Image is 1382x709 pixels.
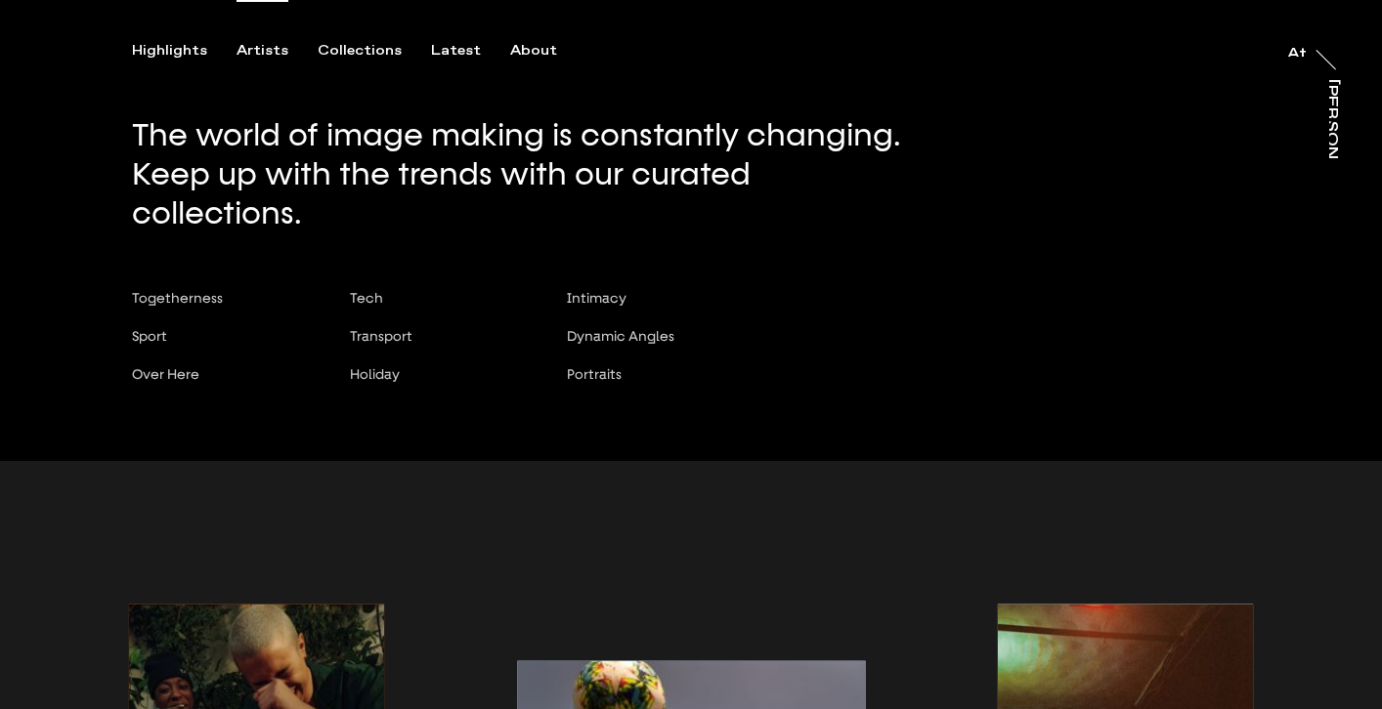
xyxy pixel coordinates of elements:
[567,290,626,306] span: Intimacy
[350,290,383,306] span: Tech
[1287,37,1307,57] a: At
[318,42,402,60] div: Collections
[318,42,431,60] button: Collections
[1323,79,1339,229] div: [PERSON_NAME]
[132,42,207,60] div: Highlights
[1329,79,1349,159] a: [PERSON_NAME]
[510,42,586,60] button: About
[350,328,412,344] span: Transport
[237,42,318,60] button: Artists
[567,290,718,328] button: Intimacy
[431,42,481,60] div: Latest
[1287,47,1307,63] div: At
[132,328,167,344] span: Sport
[132,42,237,60] button: Highlights
[132,366,307,404] button: Over Here
[132,116,926,233] p: The world of image making is constantly changing. Keep up with the trends with our curated collec...
[237,42,288,60] div: Artists
[132,290,223,306] span: Togetherness
[350,328,525,366] button: Transport
[132,366,199,382] span: Over Here
[510,42,557,60] div: About
[567,366,622,382] span: Portraits
[350,366,400,382] span: Holiday
[567,366,718,404] button: Portraits
[350,290,525,328] button: Tech
[350,366,525,404] button: Holiday
[132,328,307,366] button: Sport
[567,328,718,366] button: Dynamic Angles
[132,290,307,328] button: Togetherness
[431,42,510,60] button: Latest
[567,328,674,344] span: Dynamic Angles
